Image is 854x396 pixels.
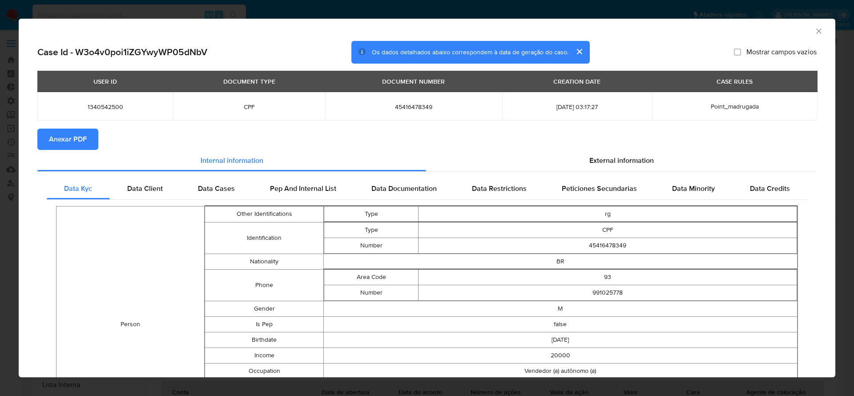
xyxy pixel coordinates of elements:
[37,129,98,150] button: Anexar PDF
[127,183,163,194] span: Data Client
[324,269,419,285] td: Area Code
[323,332,797,348] td: [DATE]
[324,222,419,238] td: Type
[48,103,162,111] span: 1340542500
[64,183,92,194] span: Data Kyc
[205,254,323,269] td: Nationality
[419,269,797,285] td: 93
[419,285,797,300] td: 991025778
[513,103,641,111] span: [DATE] 03:17:27
[205,301,323,316] td: Gender
[201,155,263,166] span: Internal information
[324,206,419,222] td: Type
[205,206,323,222] td: Other Identifications
[672,183,715,194] span: Data Minority
[205,363,323,379] td: Occupation
[336,103,491,111] span: 45416478349
[734,48,741,56] input: Mostrar campos vazios
[419,206,797,222] td: rg
[218,74,281,89] div: DOCUMENT TYPE
[562,183,637,194] span: Peticiones Secundarias
[324,238,419,253] td: Number
[323,254,797,269] td: BR
[371,183,437,194] span: Data Documentation
[205,222,323,254] td: Identification
[324,285,419,300] td: Number
[323,363,797,379] td: Vendedor (a) autônomo (a)
[19,19,835,377] div: closure-recommendation-modal
[184,103,314,111] span: CPF
[323,316,797,332] td: false
[198,183,235,194] span: Data Cases
[205,332,323,348] td: Birthdate
[270,183,336,194] span: Pep And Internal List
[589,155,654,166] span: External information
[323,348,797,363] td: 20000
[711,102,759,111] span: Point_madrugada
[548,74,606,89] div: CREATION DATE
[323,301,797,316] td: M
[205,348,323,363] td: Income
[205,269,323,301] td: Phone
[49,129,87,149] span: Anexar PDF
[37,150,817,171] div: Detailed info
[419,238,797,253] td: 45416478349
[377,74,450,89] div: DOCUMENT NUMBER
[472,183,527,194] span: Data Restrictions
[711,74,758,89] div: CASE RULES
[37,46,207,58] h2: Case Id - W3o4v0poi1iZGYwyWP05dNbV
[372,48,568,57] span: Os dados detalhados abaixo correspondem à data de geração do caso.
[419,222,797,238] td: CPF
[750,183,790,194] span: Data Credits
[746,48,817,57] span: Mostrar campos vazios
[88,74,122,89] div: USER ID
[47,178,807,199] div: Detailed internal info
[814,27,822,35] button: Fechar a janela
[568,41,590,62] button: cerrar
[205,316,323,332] td: Is Pep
